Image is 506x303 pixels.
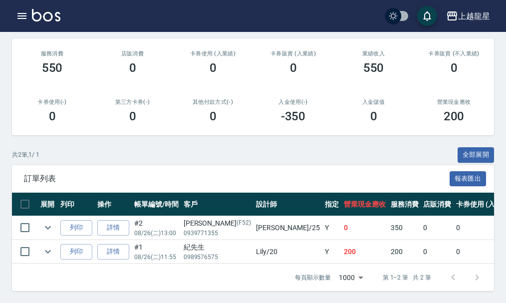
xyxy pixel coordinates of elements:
th: 指定 [322,193,341,216]
p: 08/26 (二) 11:55 [134,253,179,262]
h2: 第三方卡券(-) [104,99,161,105]
td: #2 [132,216,181,240]
h3: 0 [49,109,56,123]
a: 報表匯出 [450,173,487,183]
button: 列印 [60,244,92,260]
div: [PERSON_NAME] [184,218,251,229]
p: 0989576575 [184,253,251,262]
p: 共 2 筆, 1 / 1 [12,150,39,159]
div: 1000 [335,264,367,291]
th: 客戶 [181,193,253,216]
h2: 店販消費 [104,50,161,57]
p: 每頁顯示數量 [295,273,331,282]
button: 報表匯出 [450,171,487,187]
button: 上越龍星 [442,6,494,26]
h3: 0 [370,109,377,123]
th: 設計師 [253,193,322,216]
h3: 0 [129,61,136,75]
td: Y [322,216,341,240]
h2: 卡券使用(-) [24,99,80,105]
td: 0 [341,216,388,240]
h2: 卡券使用 (入業績) [185,50,241,57]
td: 0 [421,240,454,264]
h3: 0 [210,61,217,75]
th: 列印 [58,193,95,216]
h3: 0 [290,61,297,75]
p: 08/26 (二) 13:00 [134,229,179,238]
td: 200 [341,240,388,264]
h2: 入金使用(-) [265,99,321,105]
a: 詳情 [97,220,129,236]
h2: 業績收入 [345,50,402,57]
td: Lily /20 [253,240,322,264]
h3: -350 [281,109,306,123]
h3: 0 [210,109,217,123]
h3: 550 [363,61,384,75]
th: 營業現金應收 [341,193,388,216]
th: 操作 [95,193,132,216]
h3: 服務消費 [24,50,80,57]
button: 全部展開 [458,147,495,163]
h3: 550 [42,61,63,75]
h2: 營業現金應收 [426,99,482,105]
td: 200 [388,240,421,264]
p: 第 1–2 筆 共 2 筆 [383,273,431,282]
td: 350 [388,216,421,240]
p: 0939771355 [184,229,251,238]
td: 0 [421,216,454,240]
button: 列印 [60,220,92,236]
a: 詳情 [97,244,129,260]
div: 上越龍星 [458,10,490,22]
th: 展開 [38,193,58,216]
h3: 0 [129,109,136,123]
button: expand row [40,244,55,259]
span: 訂單列表 [24,174,450,184]
h2: 入金儲值 [345,99,402,105]
td: [PERSON_NAME] /25 [253,216,322,240]
h3: 200 [444,109,465,123]
td: Y [322,240,341,264]
h3: 0 [451,61,458,75]
h2: 其他付款方式(-) [185,99,241,105]
th: 服務消費 [388,193,421,216]
h2: 卡券販賣 (入業績) [265,50,321,57]
th: 店販消費 [421,193,454,216]
button: expand row [40,220,55,235]
button: save [417,6,437,26]
th: 帳單編號/時間 [132,193,181,216]
p: (F52) [237,218,251,229]
h2: 卡券販賣 (不入業績) [426,50,482,57]
td: #1 [132,240,181,264]
div: 紀先生 [184,242,251,253]
img: Logo [32,9,60,21]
